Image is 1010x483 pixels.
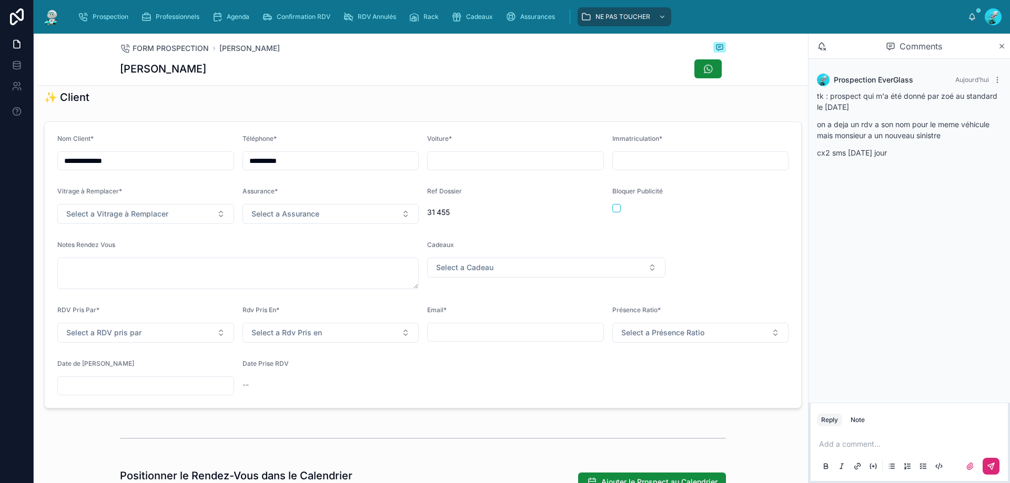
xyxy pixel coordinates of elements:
span: Select a Rdv Pris en [251,327,322,338]
span: Ref Dossier [427,187,462,195]
span: Confirmation RDV [277,13,330,21]
span: FORM PROSPECTION [133,43,209,54]
span: Rdv Pris En* [243,306,279,314]
button: Note [846,414,869,426]
button: Reply [817,414,842,426]
button: Select Button [612,323,789,343]
span: -- [243,379,249,390]
span: Présence Ratio* [612,306,661,314]
span: RDV Pris Par* [57,306,99,314]
span: Date Prise RDV [243,359,289,367]
span: 31 455 [427,207,604,218]
span: Nom Client* [57,135,94,142]
span: Comments [900,40,942,53]
span: Aujourd’hui [955,76,989,84]
p: cx2 sms [DATE] jour [817,147,1002,158]
a: Rack [406,7,446,26]
button: Select Button [243,204,419,224]
p: tk : prospect qui m'a été donné par zoé au standard le [DATE] [817,90,1002,112]
span: Immatriculation* [612,135,662,142]
span: Select a Vitrage à Remplacer [66,209,168,219]
span: Assurance* [243,187,278,195]
a: Agenda [209,7,257,26]
img: App logo [42,8,61,25]
a: FORM PROSPECTION [120,43,209,54]
span: Notes Rendez Vous [57,241,115,249]
button: Select Button [57,323,234,343]
h1: [PERSON_NAME] [120,61,206,76]
a: RDV Annulés [340,7,403,26]
span: RDV Annulés [358,13,396,21]
h1: Positionner le Rendez-Vous dans le Calendrier [120,468,352,483]
span: Téléphone* [243,135,277,142]
span: Prospection EverGlass [834,75,913,85]
span: Agenda [227,13,249,21]
a: Confirmation RDV [259,7,338,26]
span: Bloquer Publicité [612,187,663,195]
a: Cadeaux [448,7,500,26]
h1: ✨ Client [44,90,89,105]
button: Select Button [57,204,234,224]
span: Vitrage à Remplacer* [57,187,122,195]
span: NE PAS TOUCHER [595,13,650,21]
a: Assurances [502,7,562,26]
span: Professionnels [156,13,199,21]
div: scrollable content [69,5,968,28]
span: Select a Assurance [251,209,319,219]
span: Date de [PERSON_NAME] [57,359,134,367]
p: on a deja un rdv a son nom pour le meme véhicule mais monsieur a un nouveau sinistre [817,119,1002,141]
span: Select a Cadeau [436,262,493,273]
span: Email* [427,306,447,314]
a: NE PAS TOUCHER [578,7,671,26]
div: Note [851,416,865,424]
span: Prospection [93,13,128,21]
a: [PERSON_NAME] [219,43,280,54]
span: Assurances [520,13,555,21]
a: Professionnels [138,7,207,26]
span: Cadeaux [466,13,493,21]
button: Select Button [243,323,419,343]
span: Select a RDV pris par [66,327,142,338]
span: Cadeaux [427,241,454,249]
button: Select Button [427,258,665,278]
span: Rack [423,13,439,21]
span: Select a Présence Ratio [621,327,704,338]
a: Prospection [75,7,136,26]
span: Voiture* [427,135,452,142]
